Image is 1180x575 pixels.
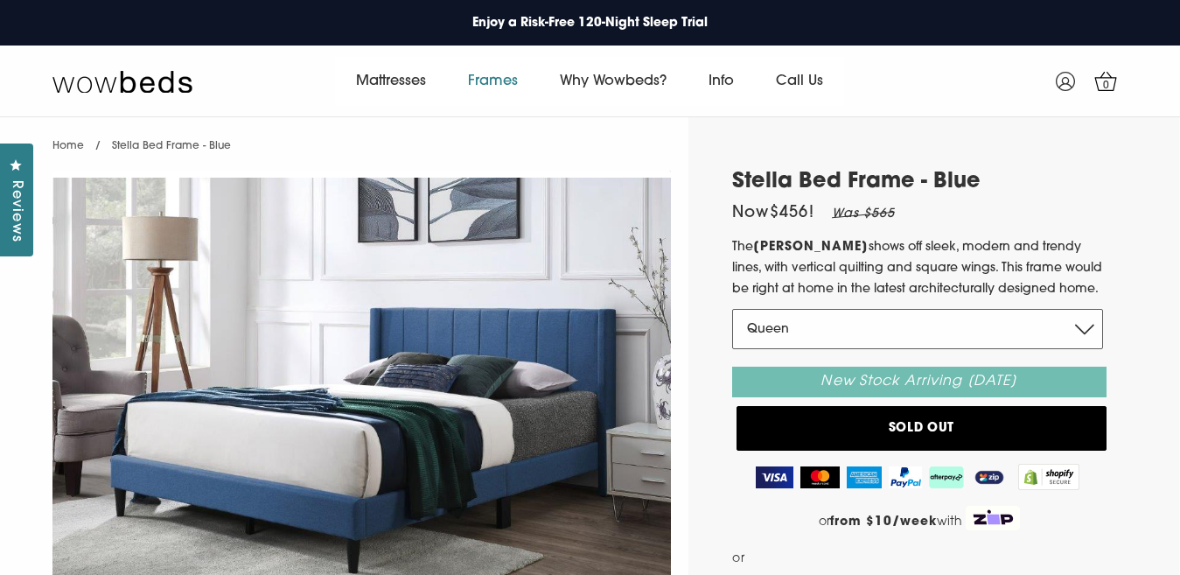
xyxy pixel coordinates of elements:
[732,367,1107,397] div: New Stock Arriving [DATE]
[95,141,101,151] span: /
[112,141,231,151] span: Stella Bed Frame - Blue
[737,406,1107,451] button: Sold out
[1084,60,1128,103] a: 0
[447,57,539,106] a: Frames
[800,466,840,488] img: MasterCard Logo
[732,241,869,254] span: The
[749,548,1105,575] iframe: PayPal Message 1
[732,548,745,570] span: or
[732,241,1102,296] span: shows off sleek, modern and trendy lines, with vertical quilting and square wings. This frame wou...
[335,57,447,106] a: Mattresses
[929,466,964,488] img: AfterPay Logo
[4,180,27,242] span: Reviews
[755,57,844,106] a: Call Us
[847,466,883,488] img: American Express Logo
[539,57,688,106] a: Why Wowbeds?
[756,466,793,488] img: Visa Logo
[52,69,192,94] img: Wow Beds Logo
[732,170,1107,195] h1: Stella Bed Frame - Blue
[832,207,895,221] em: Was $565
[889,466,922,488] img: PayPal Logo
[753,241,869,254] strong: [PERSON_NAME]
[819,515,962,529] span: or with
[732,206,814,221] span: Now $456 !
[966,506,1020,530] img: Zip Logo
[1018,464,1079,490] img: Shopify secure badge
[52,117,231,162] nav: breadcrumbs
[1098,77,1115,95] span: 0
[830,515,937,529] strong: from $10/week
[971,466,1008,488] img: ZipPay Logo
[464,5,716,41] a: Enjoy a Risk-Free 120-Night Sleep Trial
[52,141,84,151] a: Home
[688,57,755,106] a: Info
